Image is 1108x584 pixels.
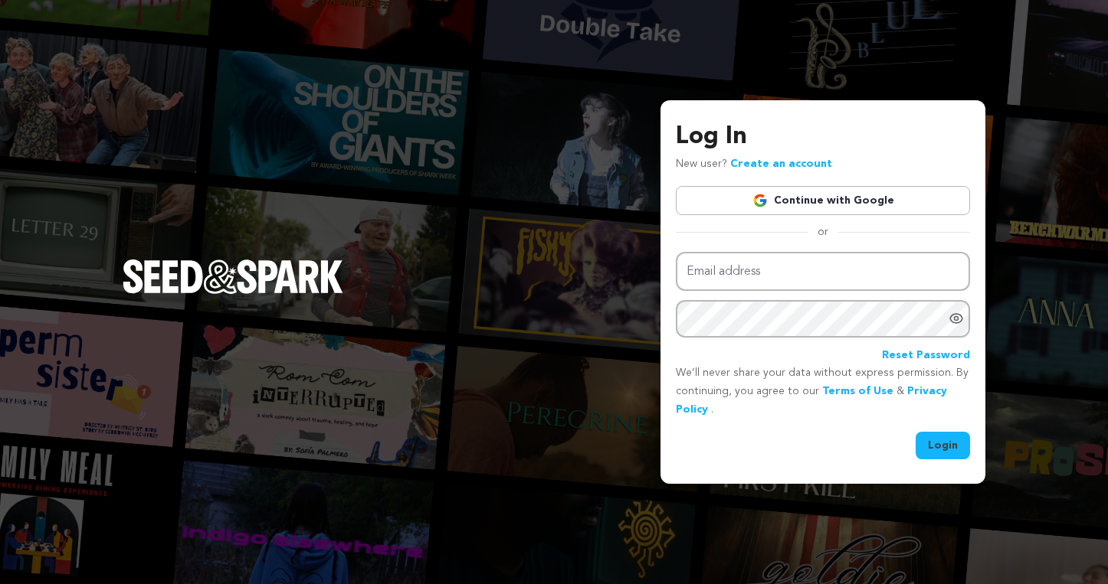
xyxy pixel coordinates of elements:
a: Reset Password [882,347,970,365]
a: Show password as plain text. Warning: this will display your password on the screen. [949,311,964,326]
span: or [808,224,838,240]
a: Privacy Policy [676,386,947,415]
p: We’ll never share your data without express permission. By continuing, you agree to our & . [676,364,970,419]
a: Terms of Use [822,386,893,396]
img: Google logo [752,193,768,208]
a: Seed&Spark Homepage [123,259,343,324]
a: Create an account [730,158,832,169]
p: New user? [676,155,832,174]
a: Continue with Google [676,186,970,215]
h3: Log In [676,119,970,155]
button: Login [916,432,970,459]
input: Email address [676,252,970,291]
img: Seed&Spark Logo [123,259,343,293]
